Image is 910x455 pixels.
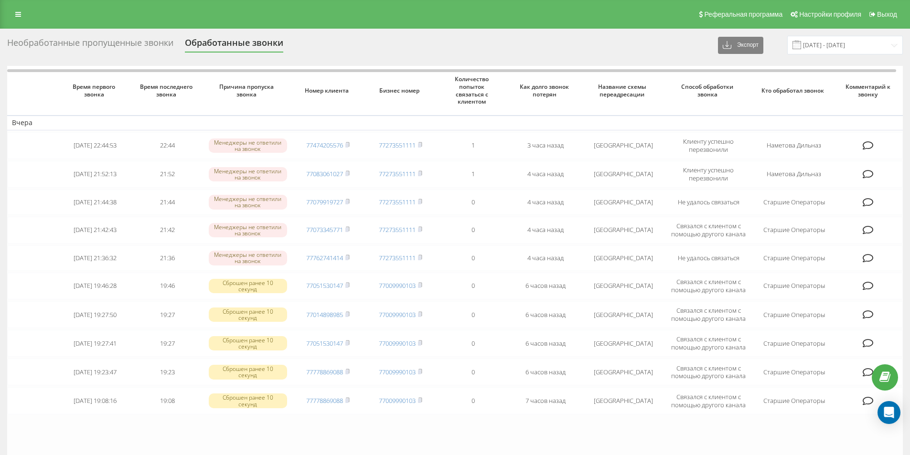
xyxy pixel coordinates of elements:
[306,339,343,348] a: 77051530147
[509,190,582,215] td: 4 часа назад
[509,217,582,243] td: 4 часа назад
[59,245,131,271] td: [DATE] 21:36:32
[379,254,416,262] a: 77273551111
[209,195,287,209] div: Менеджеры не ответили на звонок
[437,330,509,357] td: 0
[209,336,287,350] div: Сброшен ранее 10 секунд
[437,245,509,271] td: 0
[213,83,283,98] span: Причина пропуска звонка
[306,368,343,376] a: 77778869088
[582,273,664,299] td: [GEOGRAPHIC_DATA]
[131,245,204,271] td: 21:36
[718,37,763,54] button: Экспорт
[437,217,509,243] td: 0
[59,273,131,299] td: [DATE] 19:46:28
[582,301,664,328] td: [GEOGRAPHIC_DATA]
[509,301,582,328] td: 6 часов назад
[306,396,343,405] a: 77778869088
[59,161,131,188] td: [DATE] 21:52:13
[306,141,343,149] a: 77474205576
[753,387,835,414] td: Старшие Операторы
[509,359,582,385] td: 6 часов назад
[753,132,835,159] td: Наметова Дильназ
[437,359,509,385] td: 0
[59,132,131,159] td: [DATE] 22:44:53
[671,277,746,294] span: Связался с клиентом с помощью другого канала
[131,359,204,385] td: 19:23
[437,301,509,328] td: 0
[437,387,509,414] td: 0
[379,225,416,234] a: 77273551111
[437,273,509,299] td: 0
[437,190,509,215] td: 0
[59,330,131,357] td: [DATE] 19:27:41
[7,116,903,130] td: Вчера
[209,167,287,181] div: Менеджеры не ответили на звонок
[185,38,283,53] div: Обработанные звонки
[753,330,835,357] td: Старшие Операторы
[379,141,416,149] a: 77273551111
[799,11,861,18] span: Настройки профиля
[674,83,744,98] span: Способ обработки звонка
[761,87,827,95] span: Кто обработал звонок
[59,217,131,243] td: [DATE] 21:42:43
[509,161,582,188] td: 4 часа назад
[379,339,416,348] a: 77009990103
[445,75,502,105] span: Количество попыток связаться с клиентом
[131,387,204,414] td: 19:08
[306,169,343,178] a: 77083061027
[131,217,204,243] td: 21:42
[517,83,574,98] span: Как долго звонок потерян
[379,396,416,405] a: 77009990103
[379,198,416,206] a: 77273551111
[582,387,664,414] td: [GEOGRAPHIC_DATA]
[678,198,739,206] span: Не удалось связаться
[131,301,204,328] td: 19:27
[509,330,582,357] td: 6 часов назад
[7,38,173,53] div: Необработанные пропущенные звонки
[306,254,343,262] a: 77762741414
[509,387,582,414] td: 7 часов назад
[582,330,664,357] td: [GEOGRAPHIC_DATA]
[753,301,835,328] td: Старшие Операторы
[509,245,582,271] td: 4 часа назад
[753,359,835,385] td: Старшие Операторы
[59,301,131,328] td: [DATE] 19:27:50
[209,223,287,237] div: Менеджеры не ответили на звонок
[582,161,664,188] td: [GEOGRAPHIC_DATA]
[209,251,287,265] div: Менеджеры не ответили на звонок
[753,273,835,299] td: Старшие Операторы
[671,306,746,323] span: Связался с клиентом с помощью другого канала
[306,310,343,319] a: 77014898985
[753,245,835,271] td: Старшие Операторы
[209,138,287,153] div: Менеджеры не ответили на звонок
[678,254,739,262] span: Не удалось связаться
[59,190,131,215] td: [DATE] 21:44:38
[379,368,416,376] a: 77009990103
[753,217,835,243] td: Старшие Операторы
[509,132,582,159] td: 3 часа назад
[209,307,287,322] div: Сброшен ранее 10 секунд
[671,335,746,351] span: Связался с клиентом с помощью другого канала
[671,392,746,409] span: Связался с клиентом с помощью другого канала
[379,281,416,290] a: 77009990103
[590,83,656,98] span: Название схемы переадресации
[306,198,343,206] a: 77079919727
[878,401,900,424] div: Open Intercom Messenger
[509,273,582,299] td: 6 часов назад
[209,393,287,408] div: Сброшен ранее 10 секунд
[131,190,204,215] td: 21:44
[582,245,664,271] td: [GEOGRAPHIC_DATA]
[664,161,752,188] td: Клиенту успешно перезвонили
[209,279,287,293] div: Сброшен ранее 10 секунд
[437,132,509,159] td: 1
[131,330,204,357] td: 19:27
[139,83,196,98] span: Время последнего звонка
[59,359,131,385] td: [DATE] 19:23:47
[379,169,416,178] a: 77273551111
[372,87,429,95] span: Бизнес номер
[671,222,746,238] span: Связался с клиентом с помощью другого канала
[582,359,664,385] td: [GEOGRAPHIC_DATA]
[843,83,895,98] span: Комментарий к звонку
[877,11,897,18] span: Выход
